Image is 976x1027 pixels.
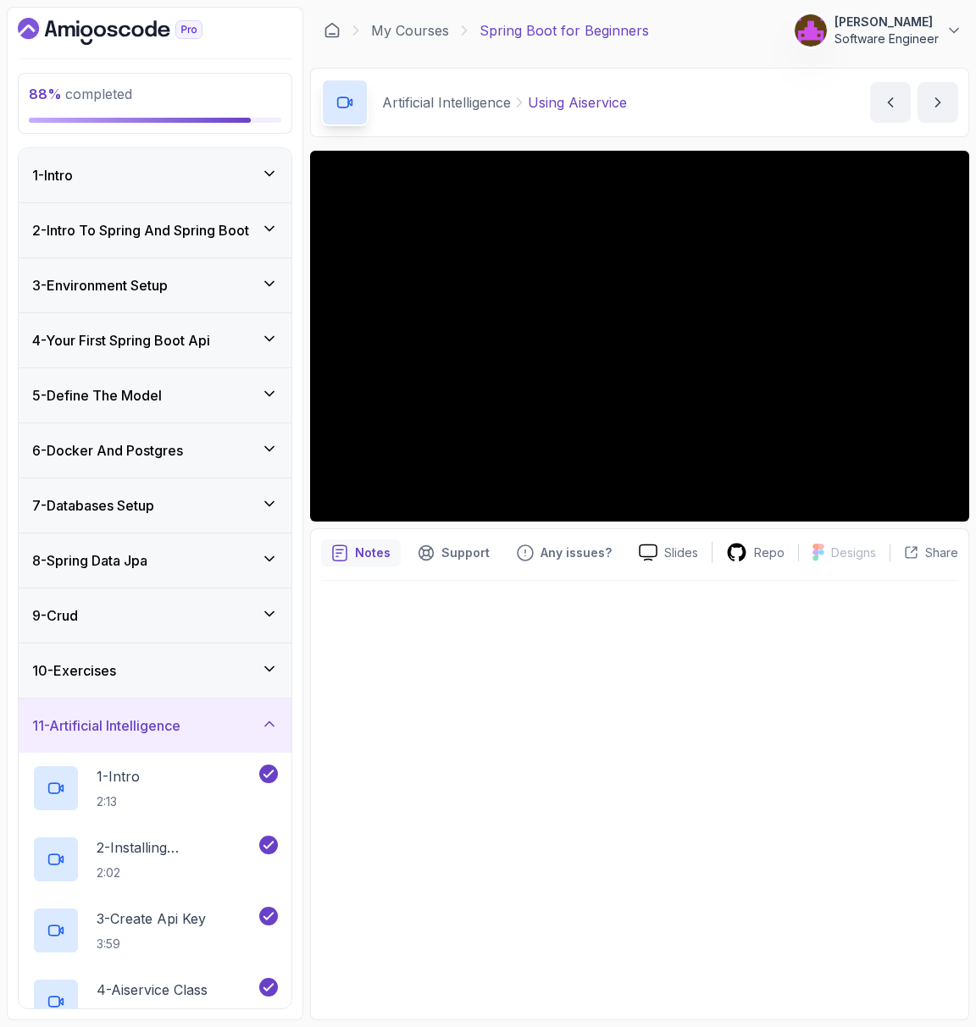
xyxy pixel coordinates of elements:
[794,14,962,47] button: user profile image[PERSON_NAME]Software Engineer
[97,1007,208,1024] p: 2:20
[918,82,958,123] button: next content
[32,836,278,883] button: 2-Installing Dependencies2:02
[19,148,291,202] button: 1-Intro
[441,544,490,561] p: Support
[29,86,132,102] span: completed
[835,30,939,47] p: Software Engineer
[541,544,612,561] p: Any issues?
[528,92,627,113] p: Using Aiservice
[754,544,785,561] p: Repo
[19,368,291,422] button: 5-Define The Model
[97,908,206,929] p: 3 - Create Api Key
[835,14,939,30] p: [PERSON_NAME]
[19,698,291,753] button: 11-Artificial Intelligence
[32,660,116,681] h3: 10 - Exercises
[32,440,183,461] h3: 6 - Docker And Postgres
[870,82,911,123] button: previous content
[97,793,140,810] p: 2:13
[19,643,291,698] button: 10-Exercises
[19,258,291,312] button: 3-Environment Setup
[32,605,78,626] h3: 9 - Crud
[664,544,698,561] p: Slides
[97,837,256,858] p: 2 - Installing Dependencies
[32,715,180,736] h3: 11 - Artificial Intelligence
[32,765,278,812] button: 1-Intro2:13
[625,544,712,561] a: Slides
[321,539,401,566] button: notes button
[29,86,62,102] span: 88 %
[32,330,210,351] h3: 4 - Your First Spring Boot Api
[32,907,278,954] button: 3-Create Api Key3:59
[795,14,827,47] img: user profile image
[32,550,147,571] h3: 8 - Spring Data Jpa
[382,92,511,113] p: Artificial Intelligence
[890,544,958,561] button: Share
[32,275,168,295] h3: 3 - Environment Setup
[371,20,449,41] a: My Courses
[32,165,73,185] h3: 1 - Intro
[32,385,162,406] h3: 5 - Define The Model
[19,313,291,367] button: 4-Your First Spring Boot Api
[507,539,622,566] button: Feedback button
[19,533,291,588] button: 8-Spring Data Jpa
[19,203,291,257] button: 2-Intro To Spring And Spring Boot
[925,544,958,561] p: Share
[32,978,278,1025] button: 4-Aiservice Class2:20
[97,936,206,952] p: 3:59
[18,18,241,45] a: Dashboard
[19,588,291,643] button: 9-Crud
[713,542,798,563] a: Repo
[97,980,208,1000] p: 4 - Aiservice Class
[19,423,291,478] button: 6-Docker And Postgres
[19,478,291,533] button: 7-Databases Setup
[355,544,391,561] p: Notes
[310,151,969,522] iframe: 5 - Using AiService
[831,544,876,561] p: Designs
[480,20,649,41] p: Spring Boot for Beginners
[97,766,140,787] p: 1 - Intro
[408,539,500,566] button: Support button
[324,22,341,39] a: Dashboard
[32,220,249,240] h3: 2 - Intro To Spring And Spring Boot
[32,495,154,516] h3: 7 - Databases Setup
[97,864,256,881] p: 2:02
